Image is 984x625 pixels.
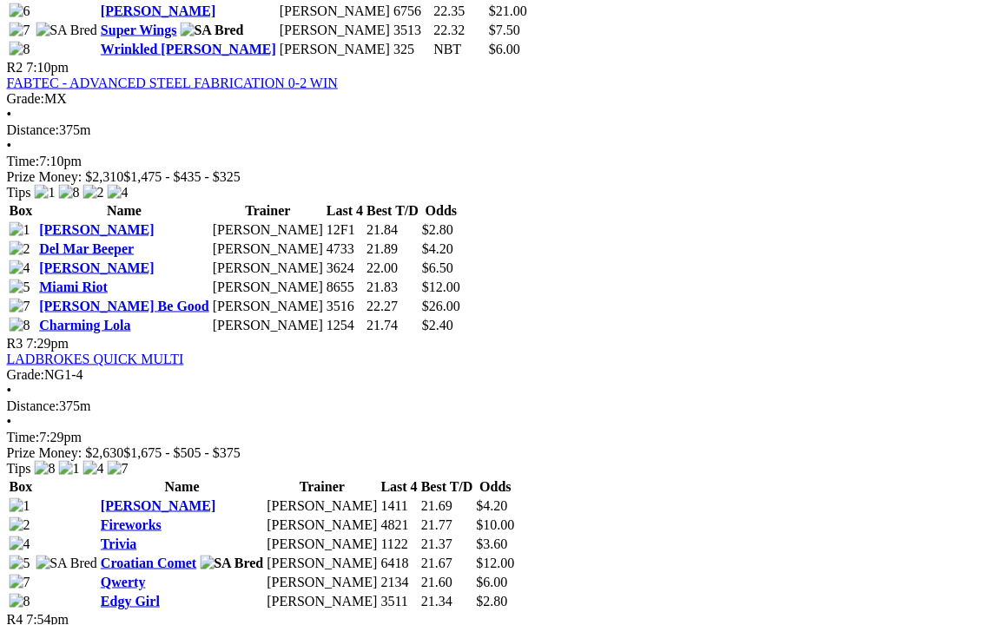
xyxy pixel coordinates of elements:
img: 4 [10,260,30,276]
td: 3513 [393,22,431,39]
td: [PERSON_NAME] [212,279,324,296]
img: 7 [10,575,30,590]
td: [PERSON_NAME] [212,317,324,334]
td: [PERSON_NAME] [212,298,324,315]
img: 4 [83,461,104,477]
img: 6 [10,3,30,19]
span: $26.00 [422,299,460,313]
span: $12.00 [477,556,515,570]
div: MX [7,91,977,107]
div: 375m [7,398,977,414]
td: 12F1 [326,221,364,239]
span: Time: [7,430,40,444]
div: Prize Money: $2,630 [7,445,977,461]
span: Tips [7,461,31,476]
span: $2.80 [422,222,453,237]
span: R2 [7,60,23,75]
img: 7 [108,461,129,477]
span: $21.00 [489,3,527,18]
td: 1122 [380,536,419,553]
td: [PERSON_NAME] [212,221,324,239]
span: $6.00 [489,42,520,56]
img: 4 [10,536,30,552]
a: Edgy Girl [101,594,160,609]
div: Prize Money: $2,310 [7,169,977,185]
td: [PERSON_NAME] [267,574,379,591]
span: $4.20 [422,241,453,256]
a: Miami Riot [40,280,109,294]
td: [PERSON_NAME] [279,41,391,58]
span: $3.60 [477,536,508,551]
td: [PERSON_NAME] [212,260,324,277]
td: [PERSON_NAME] [267,536,379,553]
span: $2.80 [477,594,508,609]
th: Name [39,202,211,220]
img: 2 [10,517,30,533]
a: [PERSON_NAME] [101,498,215,513]
td: [PERSON_NAME] [267,497,379,515]
td: 2134 [380,574,419,591]
td: 3624 [326,260,364,277]
td: 22.35 [433,3,487,20]
td: 22.27 [367,298,420,315]
span: Grade: [7,367,45,382]
span: Grade: [7,91,45,106]
th: Odds [421,202,461,220]
span: $6.00 [477,575,508,589]
th: Best T/D [420,478,474,496]
img: 7 [10,299,30,314]
td: 21.60 [420,574,474,591]
a: Fireworks [101,517,162,532]
span: Distance: [7,122,59,137]
td: 21.84 [367,221,420,239]
span: Time: [7,154,40,168]
span: • [7,107,12,122]
img: 2 [83,185,104,201]
span: $10.00 [477,517,515,532]
img: 8 [35,461,56,477]
td: 21.37 [420,536,474,553]
th: Trainer [267,478,379,496]
td: 1254 [326,317,364,334]
a: Trivia [101,536,136,551]
td: 4821 [380,516,419,534]
span: 7:29pm [27,336,69,351]
a: LADBROKES QUICK MULTI [7,352,184,366]
td: 22.32 [433,22,487,39]
span: • [7,138,12,153]
td: 3516 [326,298,364,315]
div: NG1-4 [7,367,977,383]
span: Distance: [7,398,59,413]
span: • [7,414,12,429]
a: [PERSON_NAME] [101,3,215,18]
th: Last 4 [326,202,364,220]
a: Qwerty [101,575,146,589]
a: Croatian Comet [101,556,196,570]
span: $6.50 [422,260,453,275]
td: 21.74 [367,317,420,334]
img: 1 [10,498,30,514]
img: 7 [10,23,30,38]
img: 5 [10,280,30,295]
span: $4.20 [477,498,508,513]
div: 7:29pm [7,430,977,445]
td: [PERSON_NAME] [279,22,391,39]
td: 4733 [326,240,364,258]
td: [PERSON_NAME] [267,555,379,572]
img: 1 [59,461,80,477]
td: 22.00 [367,260,420,277]
th: Last 4 [380,478,419,496]
td: 8655 [326,279,364,296]
a: Charming Lola [40,318,131,332]
img: 4 [108,185,129,201]
img: 5 [10,556,30,571]
td: 21.34 [420,593,474,610]
td: [PERSON_NAME] [267,593,379,610]
td: [PERSON_NAME] [212,240,324,258]
span: R3 [7,336,23,351]
a: [PERSON_NAME] [40,260,155,275]
td: 325 [393,41,431,58]
a: FABTEC - ADVANCED STEEL FABRICATION 0-2 WIN [7,76,338,90]
span: Box [10,479,33,494]
td: 21.69 [420,497,474,515]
